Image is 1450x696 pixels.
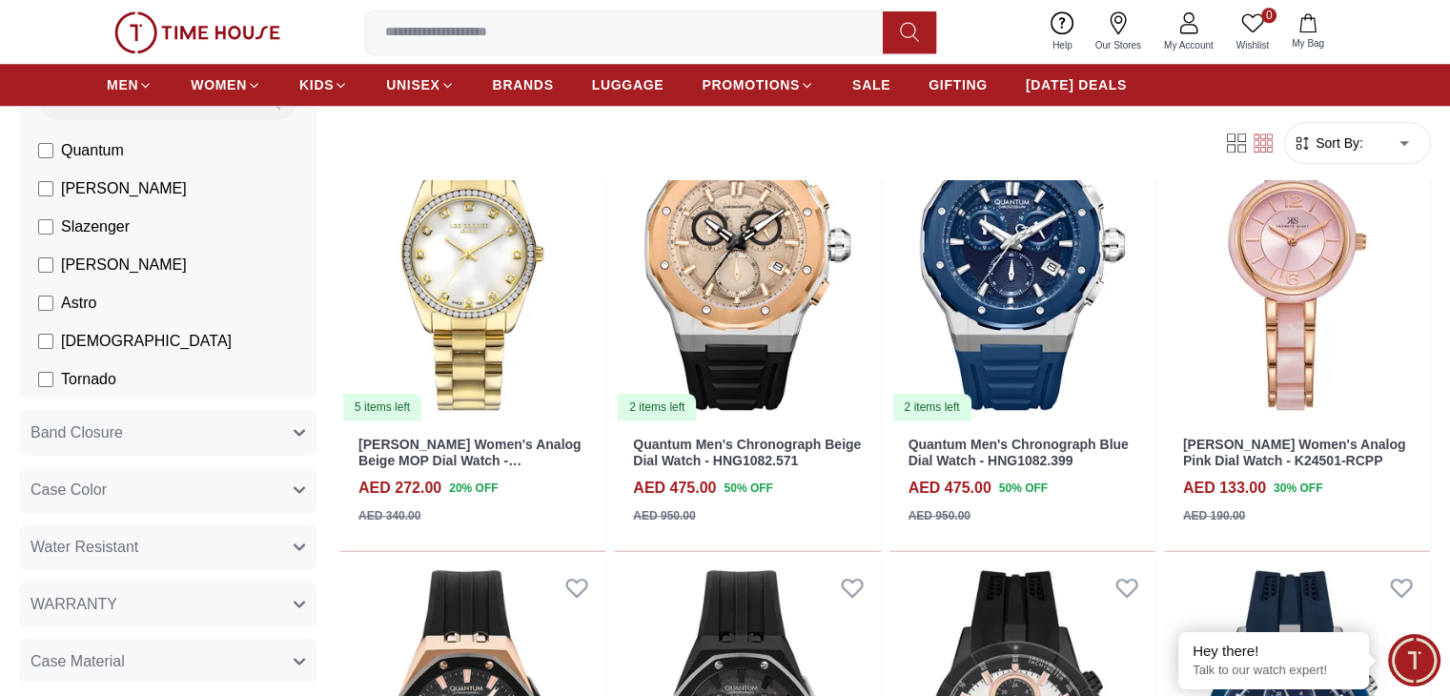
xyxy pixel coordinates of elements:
a: Our Stores [1084,8,1153,56]
div: 2 items left [618,394,696,420]
a: Quantum Men's Chronograph Beige Dial Watch - HNG1082.5712 items left [614,86,880,421]
span: Band Closure [31,421,123,444]
span: Slazenger [61,215,130,238]
img: Kenneth Scott Women's Analog Pink Dial Watch - K24501-RCPP [1164,86,1430,421]
div: 5 items left [343,394,421,420]
a: BRANDS [493,68,554,102]
span: Our Stores [1088,38,1149,52]
span: Water Resistant [31,536,138,559]
span: WARRANTY [31,593,117,616]
a: Help [1041,8,1084,56]
button: My Bag [1280,10,1336,54]
a: Lee Cooper Women's Analog Beige MOP Dial Watch - LC07478.1205 items left [339,86,605,421]
span: GIFTING [929,75,988,94]
img: Lee Cooper Women's Analog Beige MOP Dial Watch - LC07478.120 [339,86,605,421]
span: SALE [852,75,890,94]
a: PROMOTIONS [702,68,814,102]
div: AED 950.00 [909,507,970,524]
span: WOMEN [191,75,247,94]
a: [DATE] DEALS [1026,68,1127,102]
span: Help [1045,38,1080,52]
a: KIDS [299,68,348,102]
span: 0 [1261,8,1276,23]
a: MEN [107,68,153,102]
div: AED 340.00 [358,507,420,524]
input: Astro [38,296,53,311]
input: Quantum [38,143,53,158]
h4: AED 475.00 [633,477,716,500]
img: Quantum Men's Chronograph Blue Dial Watch - HNG1082.399 [889,86,1155,421]
h4: AED 475.00 [909,477,991,500]
span: Sort By: [1312,133,1363,153]
span: Tornado [61,368,116,391]
div: AED 950.00 [633,507,695,524]
span: Case Material [31,650,125,673]
input: Slazenger [38,219,53,235]
img: ... [114,11,280,53]
button: Band Closure [19,410,317,456]
span: BRANDS [493,75,554,94]
span: MEN [107,75,138,94]
span: Quantum [61,139,124,162]
a: GIFTING [929,68,988,102]
span: 50 % OFF [999,480,1048,497]
h4: AED 272.00 [358,477,441,500]
span: PROMOTIONS [702,75,800,94]
input: Tornado [38,372,53,387]
a: [PERSON_NAME] Women's Analog Beige MOP Dial Watch - LC07478.120 [358,437,582,484]
span: Case Color [31,479,107,502]
button: Case Material [19,639,317,685]
span: Astro [61,292,96,315]
a: SALE [852,68,890,102]
a: [PERSON_NAME] Women's Analog Pink Dial Watch - K24501-RCPP [1183,437,1406,468]
span: [DATE] DEALS [1026,75,1127,94]
input: [PERSON_NAME] [38,181,53,196]
div: AED 190.00 [1183,507,1245,524]
button: Water Resistant [19,524,317,570]
span: [PERSON_NAME] [61,177,187,200]
input: [DEMOGRAPHIC_DATA] [38,334,53,349]
span: My Account [1156,38,1221,52]
button: WARRANTY [19,582,317,627]
a: 0Wishlist [1225,8,1280,56]
span: [PERSON_NAME] [61,254,187,276]
div: 2 items left [893,394,971,420]
a: LUGGAGE [592,68,664,102]
span: Wishlist [1229,38,1276,52]
p: Talk to our watch expert! [1193,663,1355,679]
span: 20 % OFF [449,480,498,497]
button: Case Color [19,467,317,513]
a: Quantum Men's Chronograph Blue Dial Watch - HNG1082.399 [909,437,1129,468]
span: LUGGAGE [592,75,664,94]
span: UNISEX [386,75,439,94]
span: 30 % OFF [1274,480,1322,497]
div: Chat Widget [1388,634,1440,686]
input: [PERSON_NAME] [38,257,53,273]
div: Hey there! [1193,642,1355,661]
a: Quantum Men's Chronograph Beige Dial Watch - HNG1082.571 [633,437,861,468]
span: [DEMOGRAPHIC_DATA] [61,330,232,353]
img: Quantum Men's Chronograph Beige Dial Watch - HNG1082.571 [614,86,880,421]
a: UNISEX [386,68,454,102]
a: Quantum Men's Chronograph Blue Dial Watch - HNG1082.3992 items left [889,86,1155,421]
h4: AED 133.00 [1183,477,1266,500]
a: WOMEN [191,68,261,102]
span: 50 % OFF [724,480,772,497]
span: My Bag [1284,36,1332,51]
span: KIDS [299,75,334,94]
button: Sort By: [1293,133,1363,153]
